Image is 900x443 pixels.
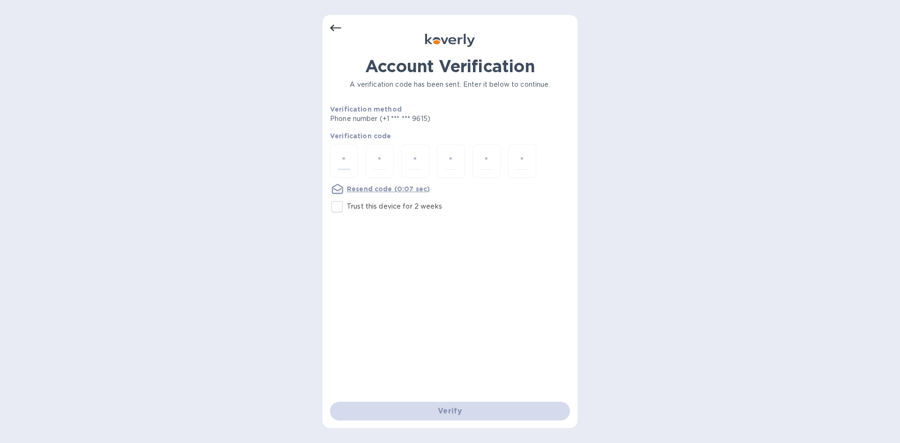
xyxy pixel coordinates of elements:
h1: Account Verification [330,56,570,76]
p: Trust this device for 2 weeks [347,202,442,211]
u: Resend code (0:07 sec) [347,185,430,193]
p: A verification code has been sent. Enter it below to continue. [330,80,570,90]
b: Verification method [330,105,402,113]
p: Verification code [330,131,570,141]
p: Phone number (+1 *** *** 9615) [330,114,502,124]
